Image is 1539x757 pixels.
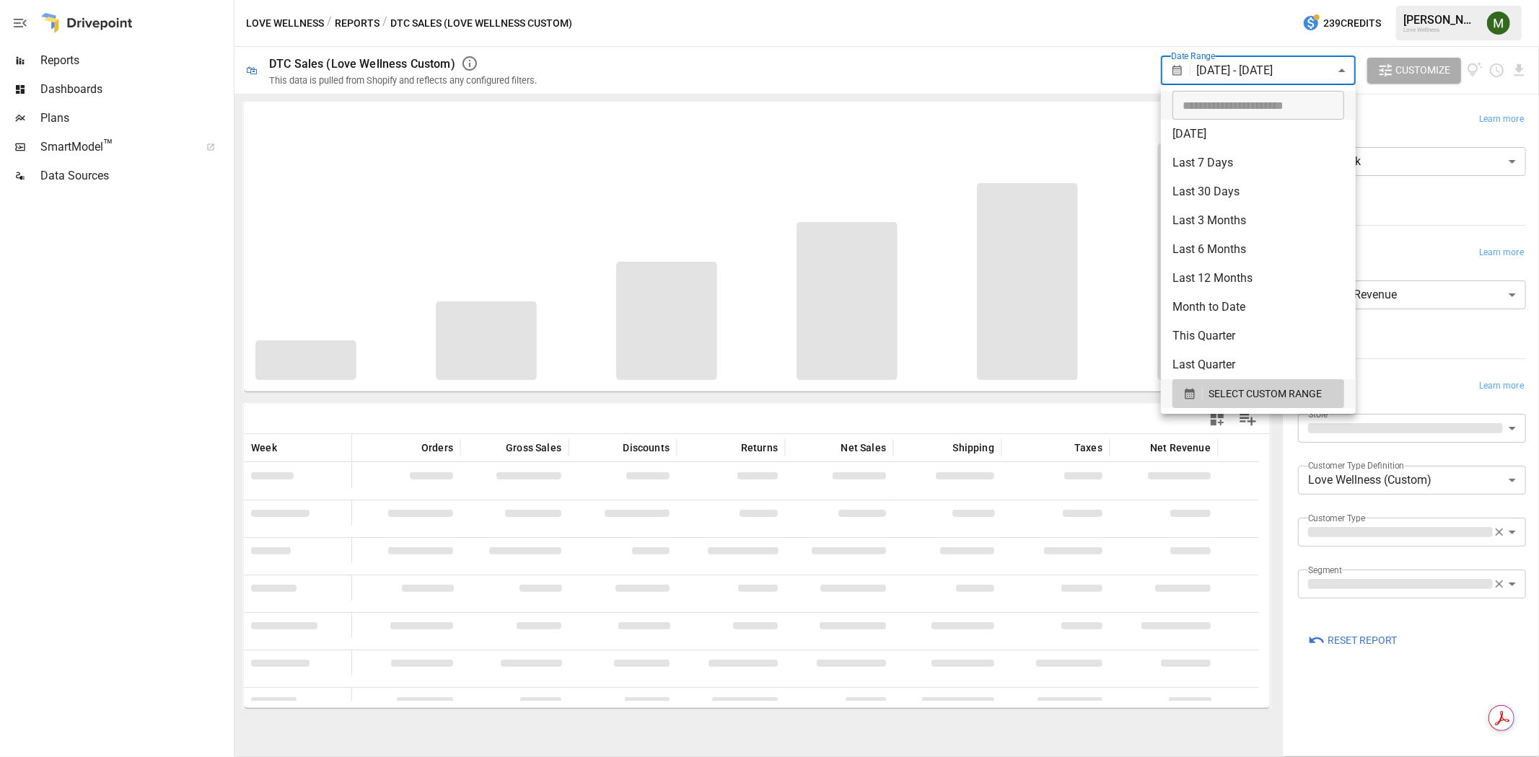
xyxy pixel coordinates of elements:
li: Last Quarter [1161,350,1356,379]
li: Month to Date [1161,293,1356,322]
li: This Quarter [1161,322,1356,350]
li: Last 12 Months [1161,264,1356,293]
li: Last 30 Days [1161,177,1356,206]
li: [DATE] [1161,120,1356,149]
button: SELECT CUSTOM RANGE [1172,379,1344,408]
li: Last 3 Months [1161,206,1356,235]
li: Last 6 Months [1161,235,1356,264]
li: Last 7 Days [1161,149,1356,177]
span: SELECT CUSTOM RANGE [1209,385,1322,403]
